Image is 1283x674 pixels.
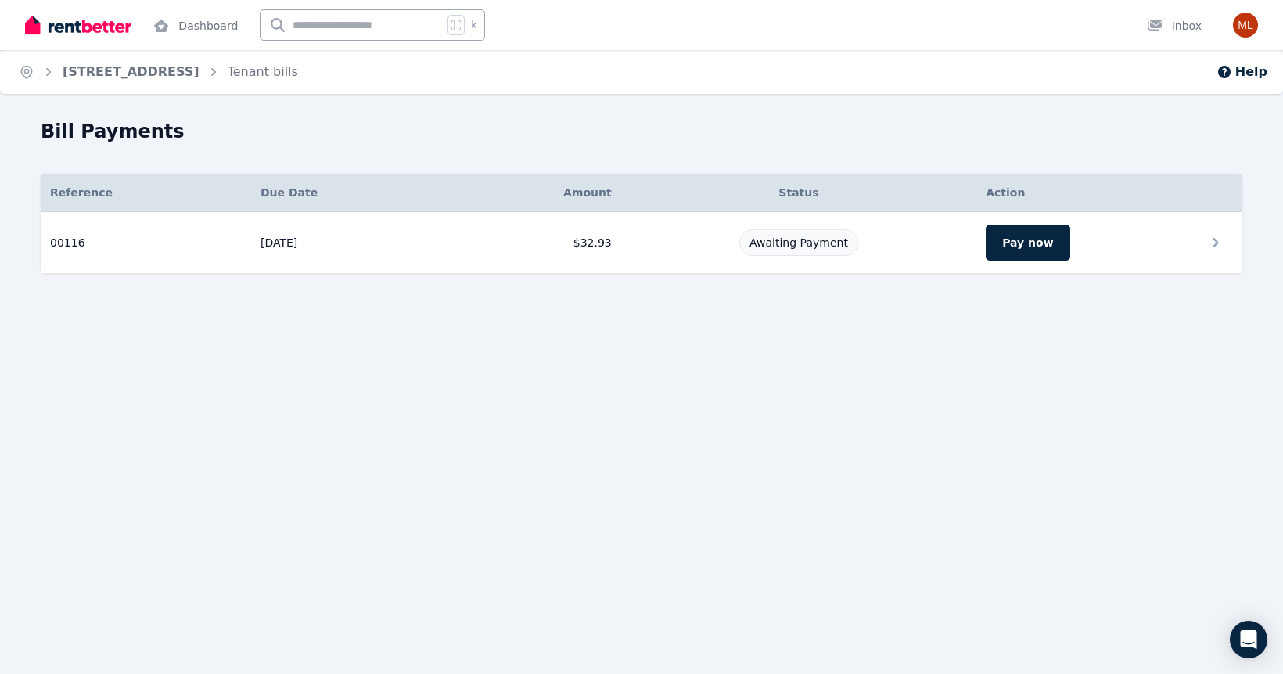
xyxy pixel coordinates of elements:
td: [DATE] [251,212,447,274]
button: Help [1217,63,1267,81]
td: $32.93 [447,212,620,274]
span: Tenant bills [228,63,298,81]
span: k [471,19,476,31]
img: RentBetter [25,13,131,37]
div: Inbox [1147,18,1202,34]
button: Pay now [986,225,1069,261]
img: MOREFUN ENTERPRISES PTY LTD [1233,13,1258,38]
h1: Bill Payments [41,119,185,144]
div: Open Intercom Messenger [1230,621,1267,658]
th: Status [621,174,977,212]
span: Awaiting Payment [749,236,848,249]
a: [STREET_ADDRESS] [63,64,199,79]
span: 00116 [50,235,85,250]
th: Due Date [251,174,447,212]
th: Amount [447,174,620,212]
th: Action [976,174,1242,212]
span: Reference [50,185,113,200]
